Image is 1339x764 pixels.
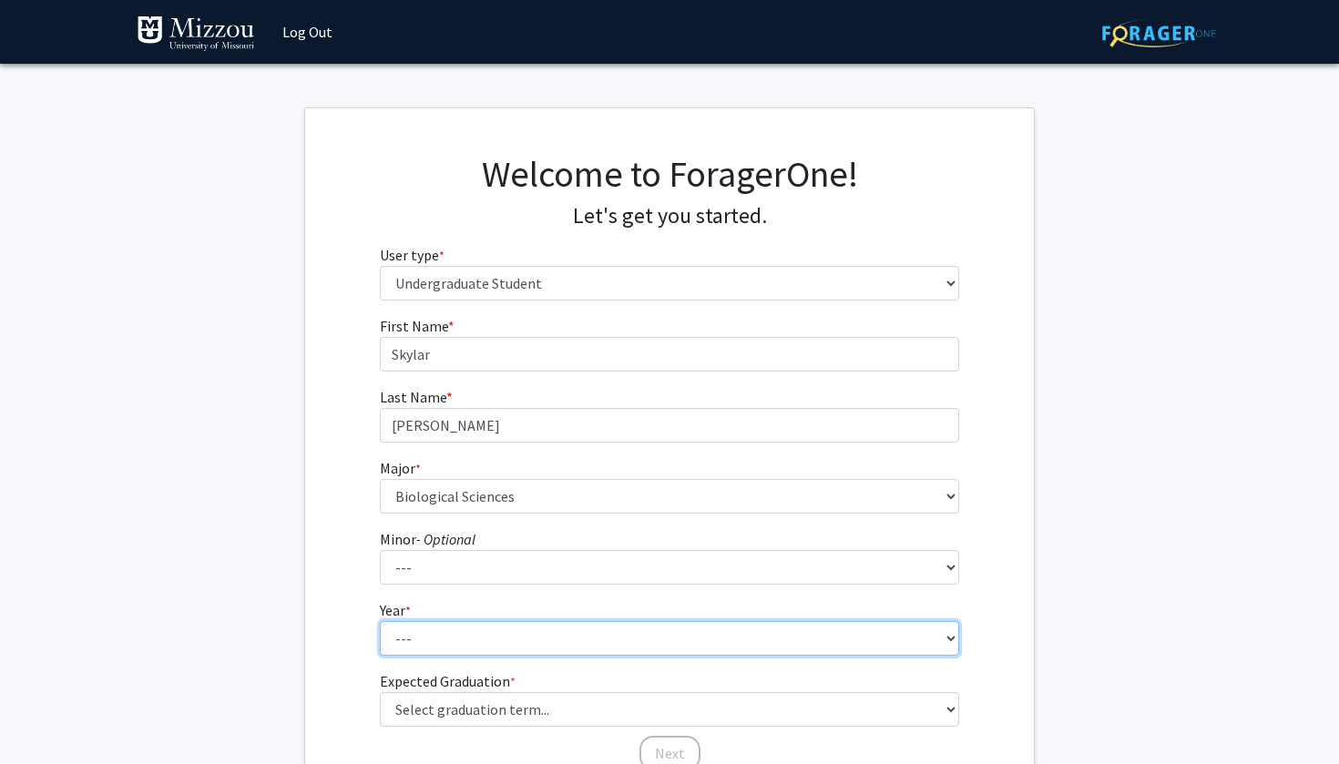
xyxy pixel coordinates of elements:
label: Minor [380,528,475,550]
label: Expected Graduation [380,670,516,692]
label: Year [380,599,411,621]
label: Major [380,457,421,479]
span: Last Name [380,388,446,406]
iframe: Chat [14,682,77,750]
i: - Optional [416,530,475,548]
img: ForagerOne Logo [1102,19,1216,47]
h1: Welcome to ForagerOne! [380,152,960,196]
span: First Name [380,317,448,335]
label: User type [380,244,445,266]
h4: Let's get you started. [380,203,960,229]
img: University of Missouri Logo [137,15,255,52]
